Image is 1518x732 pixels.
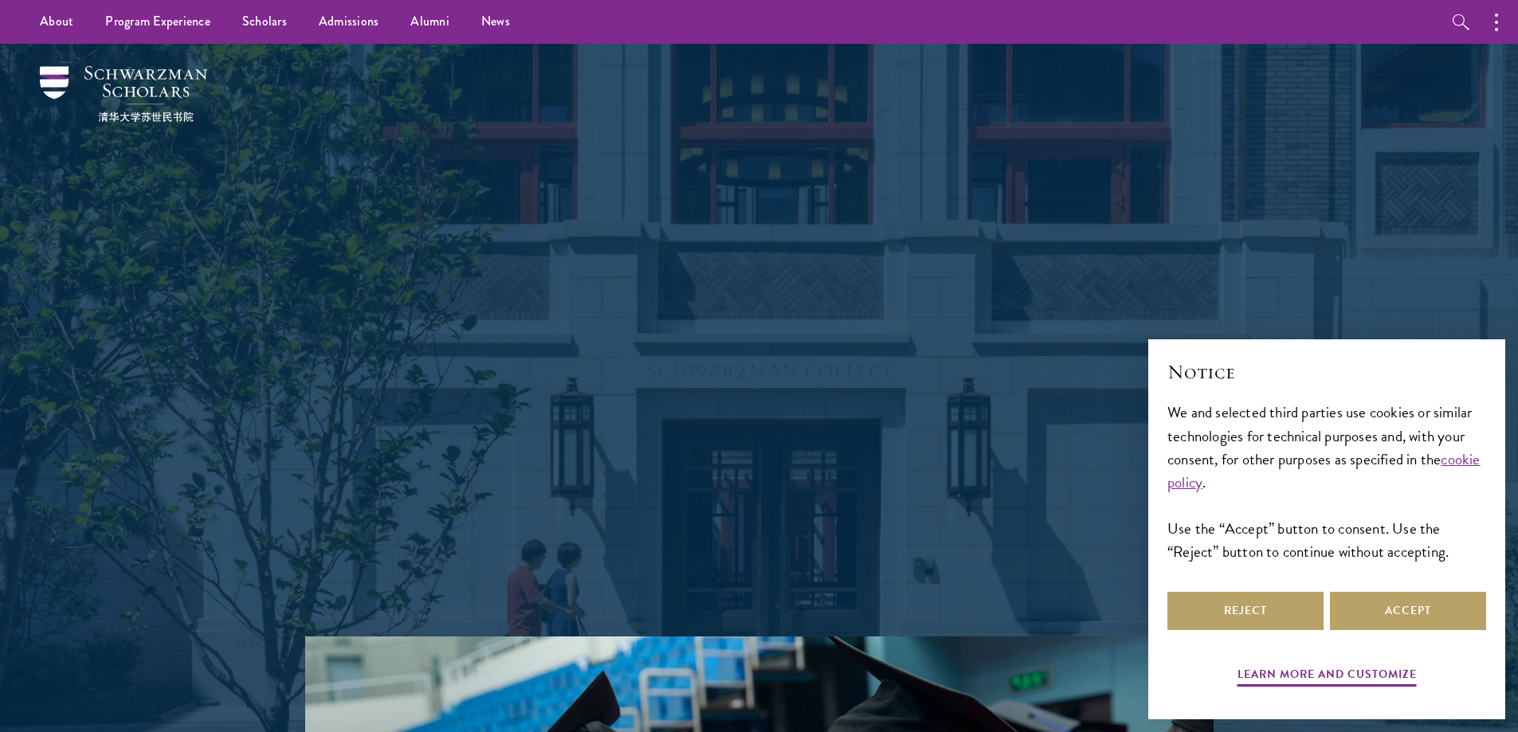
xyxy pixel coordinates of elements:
div: We and selected third parties use cookies or similar technologies for technical purposes and, wit... [1167,401,1486,562]
button: Accept [1330,592,1486,630]
img: Schwarzman Scholars [40,66,207,122]
button: Learn more and customize [1238,664,1417,689]
a: cookie policy [1167,448,1481,494]
h2: Notice [1167,358,1486,386]
button: Reject [1167,592,1324,630]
